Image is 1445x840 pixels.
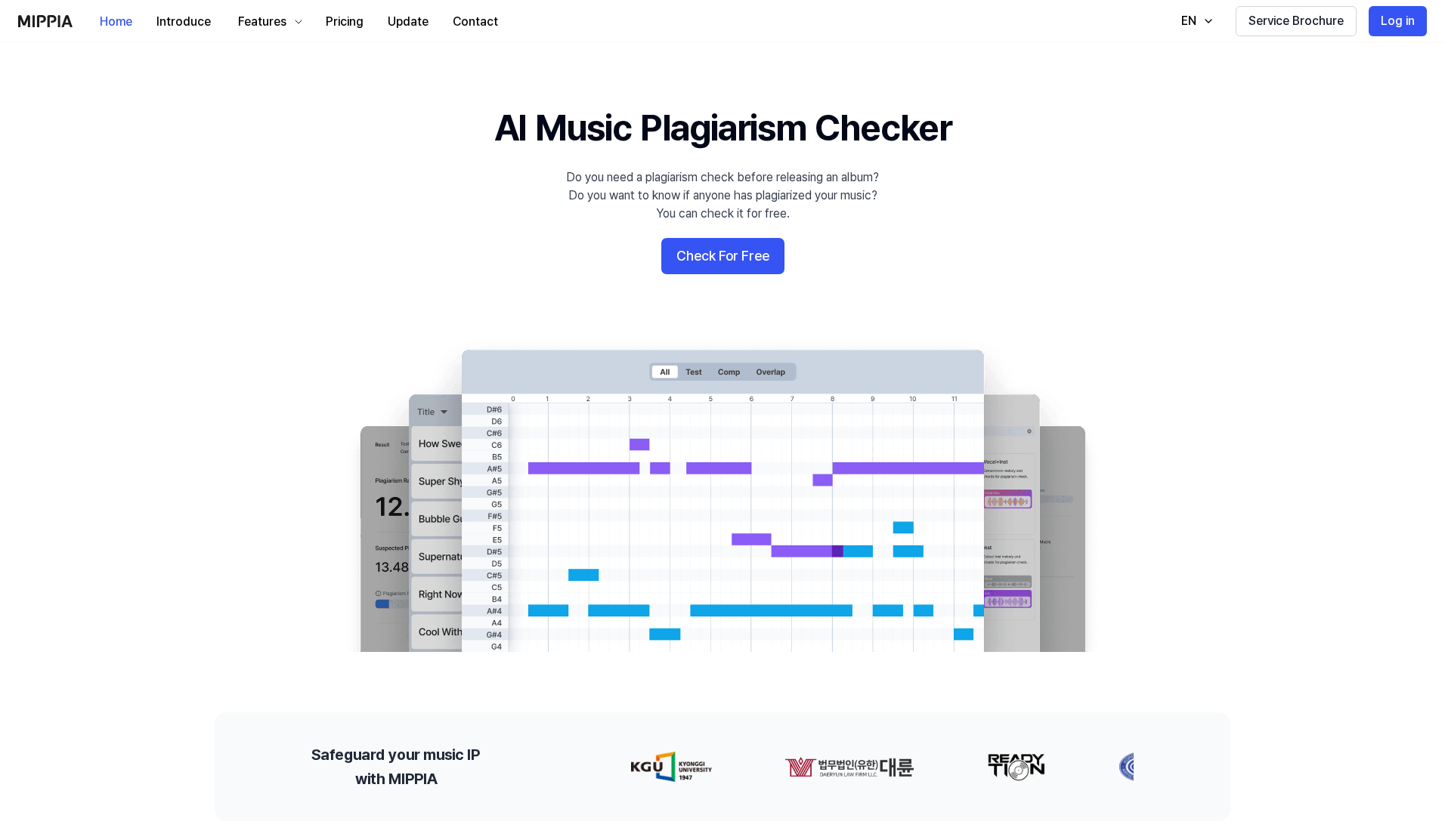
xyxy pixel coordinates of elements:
[235,13,289,31] div: Features
[494,103,951,153] h1: AI Music Plagiarism Checker
[223,7,314,37] button: Features
[776,752,906,782] img: partner-logo-1
[376,1,441,42] a: Update
[88,1,144,42] a: Home
[1110,752,1157,782] img: partner-logo-3
[979,752,1038,782] img: partner-logo-2
[311,743,480,791] h2: Safeguard your music IP with MIPPIA
[1236,6,1357,36] button: Service Brochure
[376,7,441,37] button: Update
[661,238,784,274] button: Check For Free
[441,7,510,37] button: Contact
[1369,6,1427,36] button: Log in
[314,7,376,37] button: Pricing
[566,168,879,223] div: Do you need a plagiarism check before releasing an album? Do you want to know if anyone has plagi...
[1178,12,1199,30] div: EN
[144,7,223,37] button: Introduce
[623,752,704,782] img: partner-logo-0
[18,15,73,27] img: logo
[1166,6,1224,36] button: EN
[88,7,144,37] button: Home
[330,335,1115,652] img: main Image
